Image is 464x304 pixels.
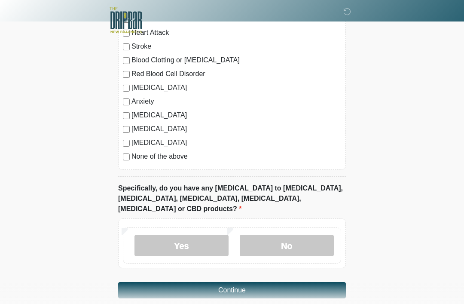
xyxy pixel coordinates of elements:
[123,154,130,160] input: None of the above
[123,57,130,64] input: Blood Clotting or [MEDICAL_DATA]
[131,96,341,107] label: Anxiety
[131,138,341,148] label: [MEDICAL_DATA]
[118,183,346,214] label: Specifically, do you have any [MEDICAL_DATA] to [MEDICAL_DATA], [MEDICAL_DATA], [MEDICAL_DATA], [...
[110,6,142,34] img: The DRIPBaR - New Braunfels Logo
[131,55,341,65] label: Blood Clotting or [MEDICAL_DATA]
[131,110,341,120] label: [MEDICAL_DATA]
[123,98,130,105] input: Anxiety
[131,124,341,134] label: [MEDICAL_DATA]
[123,85,130,92] input: [MEDICAL_DATA]
[123,126,130,133] input: [MEDICAL_DATA]
[131,83,341,93] label: [MEDICAL_DATA]
[123,43,130,50] input: Stroke
[134,235,229,256] label: Yes
[240,235,334,256] label: No
[123,71,130,78] input: Red Blood Cell Disorder
[118,282,346,298] button: Continue
[131,69,341,79] label: Red Blood Cell Disorder
[123,140,130,147] input: [MEDICAL_DATA]
[131,151,341,162] label: None of the above
[131,41,341,52] label: Stroke
[123,112,130,119] input: [MEDICAL_DATA]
